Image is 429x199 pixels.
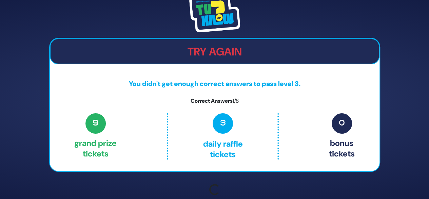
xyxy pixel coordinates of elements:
span: 0 [332,113,352,134]
p: You didn't get enough correct answers to pass level 3. [50,79,379,89]
span: 9 [85,113,106,134]
p: Grand Prize tickets [74,113,117,160]
p: Correct Answers [50,97,379,105]
span: 3 [213,113,233,134]
p: Bonus tickets [329,113,355,160]
span: 1/8 [233,97,239,104]
h2: Try Again [51,45,379,58]
p: Daily Raffle tickets [182,113,263,160]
